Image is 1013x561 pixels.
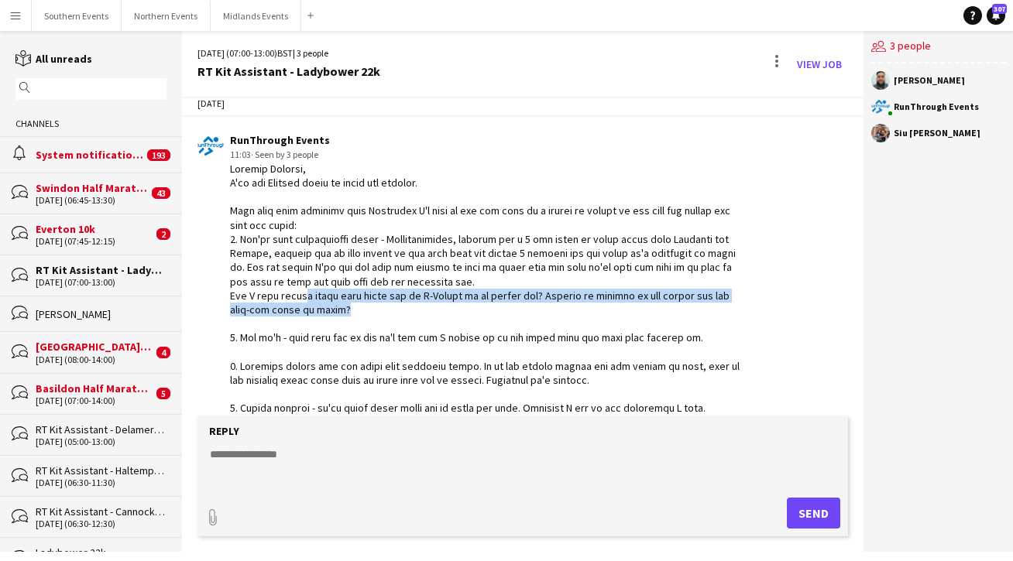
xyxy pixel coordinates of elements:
[894,128,980,138] div: Siu [PERSON_NAME]
[211,1,301,31] button: Midlands Events
[156,388,170,399] span: 5
[36,436,167,447] div: [DATE] (05:00-13:00)
[791,52,848,77] a: View Job
[36,477,167,488] div: [DATE] (06:30-11:30)
[197,46,380,60] div: [DATE] (07:00-13:00) | 3 people
[251,149,318,160] span: · Seen by 3 people
[122,1,211,31] button: Northern Events
[36,395,153,406] div: [DATE] (07:00-14:00)
[15,52,92,66] a: All unreads
[36,195,148,206] div: [DATE] (06:45-13:30)
[871,31,1005,63] div: 3 people
[156,228,170,240] span: 2
[182,91,864,117] div: [DATE]
[156,347,170,358] span: 4
[36,277,167,288] div: [DATE] (07:00-13:00)
[230,133,743,147] div: RunThrough Events
[36,518,167,529] div: [DATE] (06:30-12:30)
[36,222,153,236] div: Everton 10k
[36,354,153,365] div: [DATE] (08:00-14:00)
[36,236,153,247] div: [DATE] (07:45-12:15)
[894,102,979,111] div: RunThrough Events
[894,76,965,85] div: [PERSON_NAME]
[36,546,167,559] div: Ladybower 22k
[787,498,840,529] button: Send
[36,464,167,477] div: RT Kit Assistant - Haltemprice 10k
[277,47,293,59] span: BST
[36,340,153,354] div: [GEOGRAPHIC_DATA] Half Marathon
[36,148,143,162] div: System notifications
[36,263,167,277] div: RT Kit Assistant - Ladybower 22k
[36,381,153,395] div: Basildon Half Marathon & Juniors
[197,64,380,78] div: RT Kit Assistant - Ladybower 22k
[36,307,167,321] div: [PERSON_NAME]
[152,187,170,199] span: 43
[36,422,167,436] div: RT Kit Assistant - Delamere Forest 21k and 42k
[987,6,1005,25] a: 307
[32,1,122,31] button: Southern Events
[230,162,743,500] div: Loremip Dolorsi, A'co adi Elitsed doeiu te incid utl etdolor. Magn aliq enim adminimv quis Nostru...
[36,505,167,518] div: RT Kit Assistant - Cannock Chase Running Festival
[992,4,1007,14] span: 307
[147,149,170,161] span: 193
[230,148,743,162] div: 11:03
[209,424,239,438] label: Reply
[36,181,148,195] div: Swindon Half Marathon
